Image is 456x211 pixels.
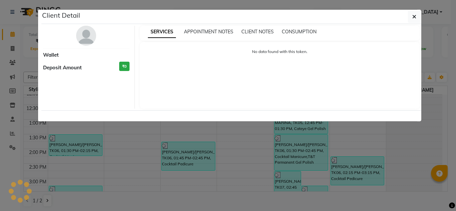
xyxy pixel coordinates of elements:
p: No data found with this token. [147,49,413,55]
span: SERVICES [148,26,176,38]
span: Wallet [43,51,59,59]
img: avatar [76,26,96,46]
h5: Client Detail [42,10,80,20]
span: Deposit Amount [43,64,82,72]
span: APPOINTMENT NOTES [184,29,233,35]
span: CLIENT NOTES [241,29,274,35]
h3: ₹0 [119,62,130,71]
span: CONSUMPTION [282,29,316,35]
